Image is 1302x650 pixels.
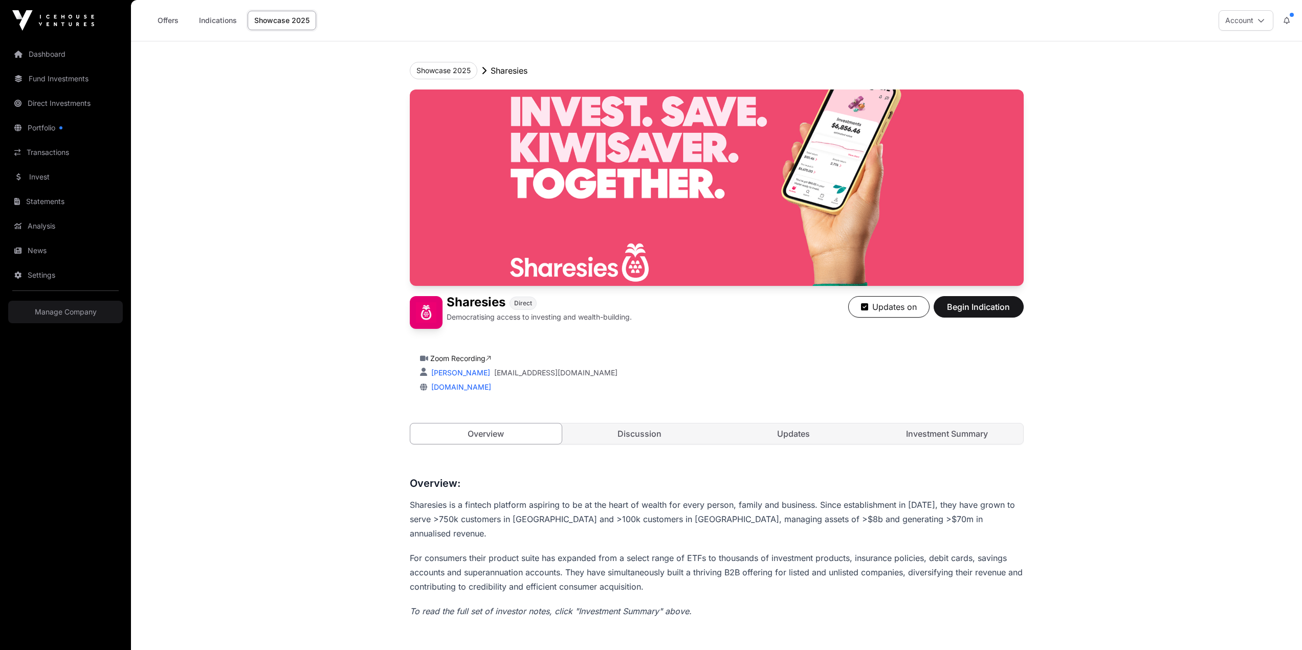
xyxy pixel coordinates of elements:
a: Statements [8,190,123,213]
em: To read the full set of investor notes, click "Investment Summary" above. [410,606,692,616]
button: Account [1219,10,1273,31]
a: Analysis [8,215,123,237]
a: Direct Investments [8,92,123,115]
a: [PERSON_NAME] [429,368,490,377]
button: Updates on [848,296,930,318]
span: Begin Indication [946,301,1011,313]
h3: Overview: [410,475,1024,491]
a: Offers [147,11,188,30]
a: Indications [192,11,244,30]
img: Sharesies [410,89,1024,286]
p: Sharesies [491,64,527,77]
a: Transactions [8,141,123,164]
button: Begin Indication [934,296,1024,318]
a: [DOMAIN_NAME] [427,383,491,391]
p: For consumers their product suite has expanded from a select range of ETFs to thousands of invest... [410,551,1024,594]
img: Icehouse Ventures Logo [12,10,94,31]
a: Showcase 2025 [248,11,316,30]
a: News [8,239,123,262]
a: Zoom Recording [430,354,491,363]
a: Fund Investments [8,68,123,90]
h1: Sharesies [447,296,505,310]
a: Overview [410,423,563,444]
a: Settings [8,264,123,286]
a: Manage Company [8,301,123,323]
a: Begin Indication [934,306,1024,317]
a: Updates [718,423,870,444]
nav: Tabs [410,423,1023,444]
a: Dashboard [8,43,123,65]
a: Investment Summary [871,423,1023,444]
img: Sharesies [410,296,443,329]
a: Discussion [564,423,716,444]
a: Portfolio [8,117,123,139]
a: Invest [8,166,123,188]
button: Showcase 2025 [410,62,477,79]
p: Sharesies is a fintech platform aspiring to be at the heart of wealth for every person, family an... [410,498,1024,541]
a: [EMAIL_ADDRESS][DOMAIN_NAME] [494,368,617,378]
p: Democratising access to investing and wealth-building. [447,312,632,322]
span: Direct [514,299,532,307]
